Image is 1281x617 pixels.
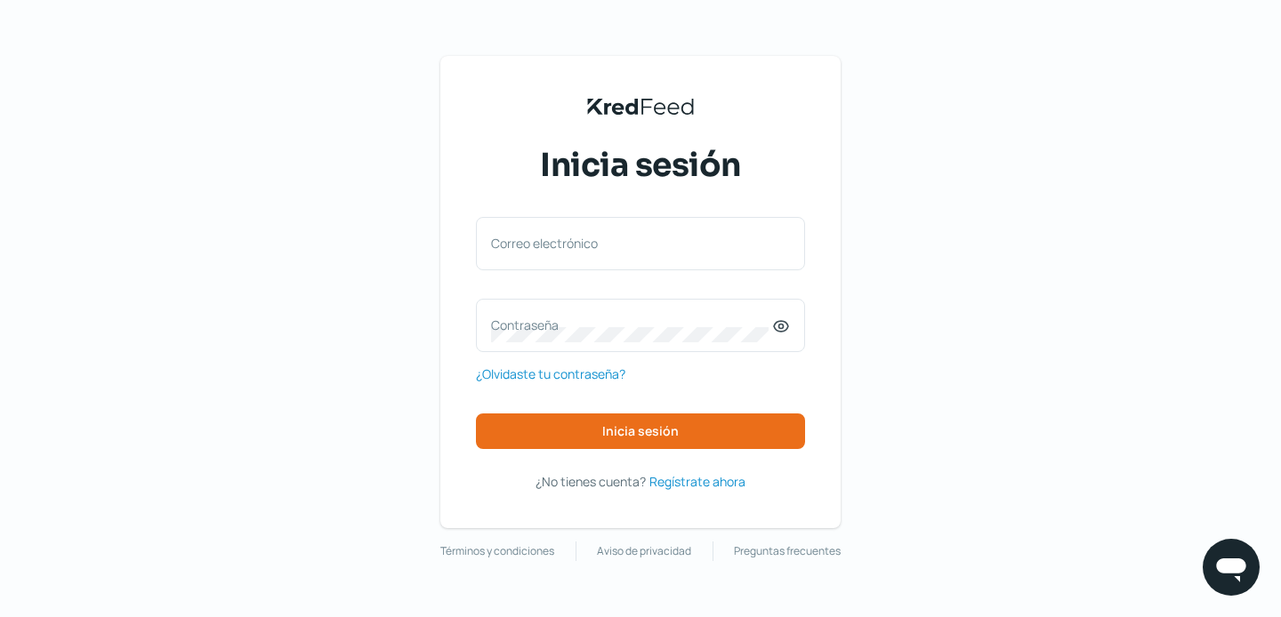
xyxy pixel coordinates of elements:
label: Contraseña [491,317,772,333]
span: Inicia sesión [602,425,679,437]
a: Términos y condiciones [440,541,554,561]
button: Inicia sesión [476,413,805,449]
label: Correo electrónico [491,235,772,252]
span: ¿No tienes cuenta? [536,473,646,490]
span: Inicia sesión [540,143,741,188]
a: ¿Olvidaste tu contraseña? [476,363,625,385]
a: Aviso de privacidad [597,541,691,561]
img: chatIcon [1213,549,1249,585]
a: Preguntas frecuentes [734,541,841,561]
a: Regístrate ahora [649,470,745,493]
